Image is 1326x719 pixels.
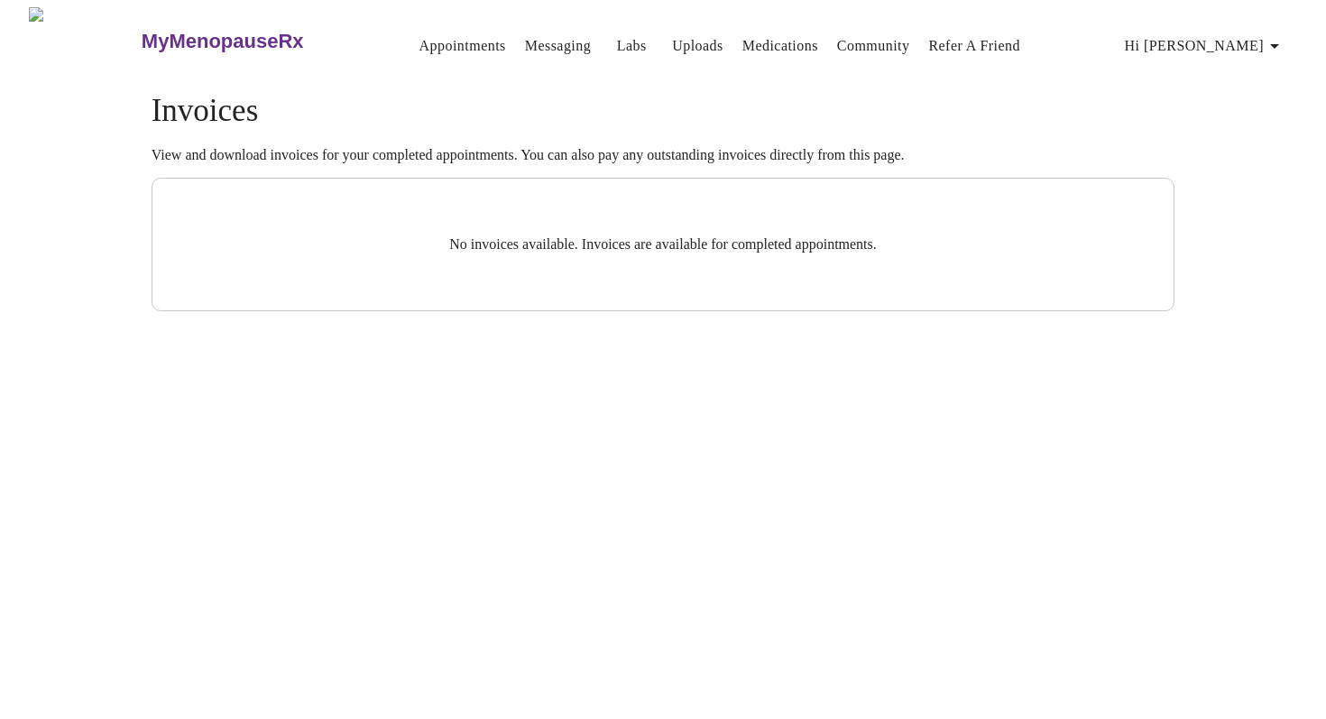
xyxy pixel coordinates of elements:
[830,28,917,64] button: Community
[419,33,506,59] a: Appointments
[742,33,818,59] a: Medications
[665,28,731,64] button: Uploads
[518,28,598,64] button: Messaging
[139,10,375,73] a: MyMenopauseRx
[152,147,1175,163] p: View and download invoices for your completed appointments. You can also pay any outstanding invo...
[196,236,1131,253] p: No invoices available. Invoices are available for completed appointments.
[412,28,513,64] button: Appointments
[928,33,1020,59] a: Refer a Friend
[525,33,591,59] a: Messaging
[672,33,723,59] a: Uploads
[617,33,647,59] a: Labs
[735,28,825,64] button: Medications
[29,7,139,75] img: MyMenopauseRx Logo
[603,28,660,64] button: Labs
[921,28,1027,64] button: Refer a Friend
[837,33,910,59] a: Community
[142,30,304,53] h3: MyMenopauseRx
[1118,28,1293,64] button: Hi [PERSON_NAME]
[152,93,1175,129] h4: Invoices
[1125,33,1285,59] span: Hi [PERSON_NAME]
